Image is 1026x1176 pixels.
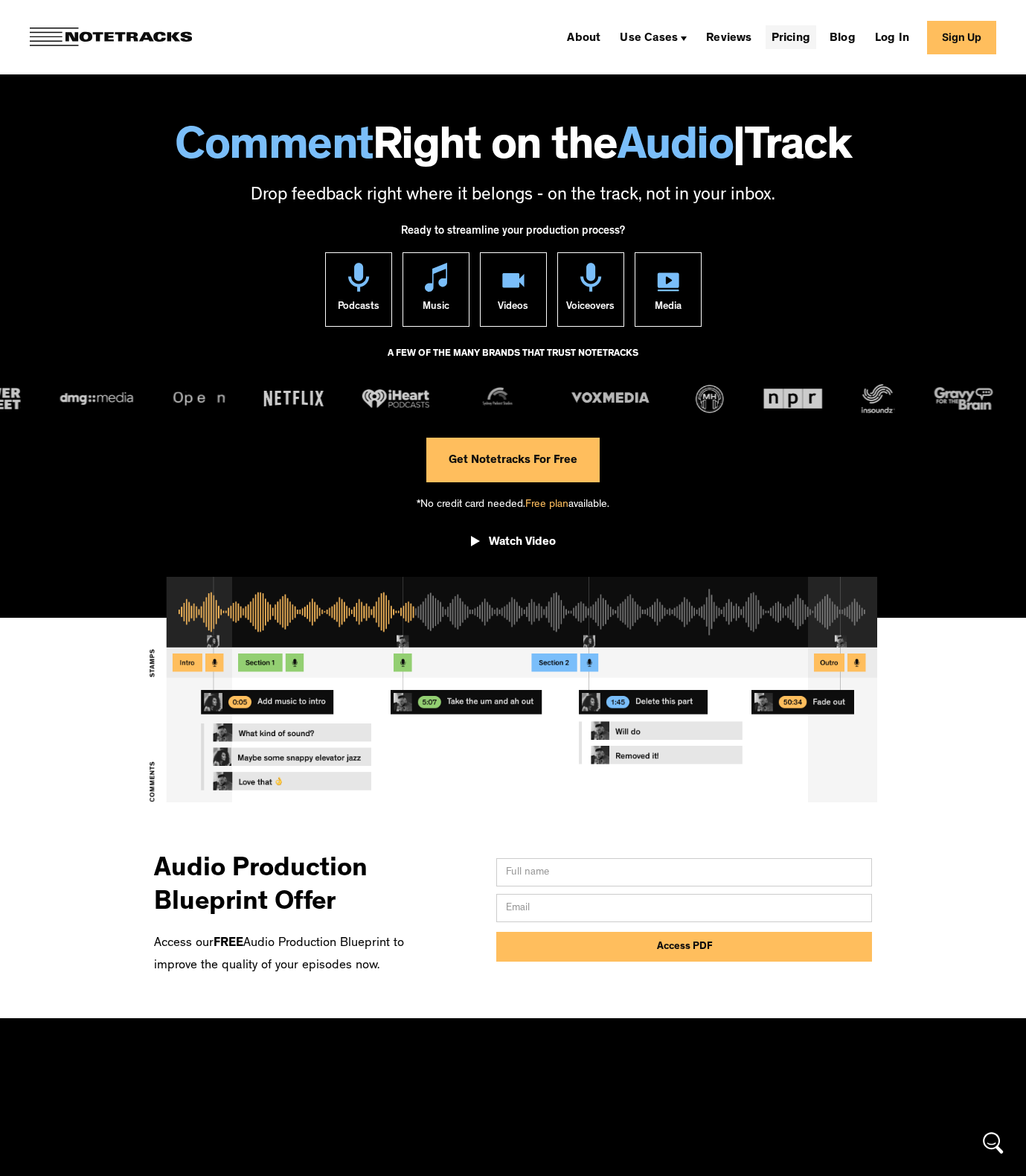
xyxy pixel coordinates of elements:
[214,937,243,950] strong: FREE
[618,127,734,173] span: Audio
[423,292,449,326] div: Music
[566,292,615,326] div: Voiceovers
[766,25,816,49] a: Pricing
[480,252,547,327] a: Videos
[471,524,556,566] a: open lightbox
[927,21,996,54] a: Sign Up
[496,894,872,922] input: Email
[489,535,556,550] div: Watch Video
[975,1125,1011,1161] div: Open Intercom Messenger
[15,127,1011,173] h1: Right on the Track
[700,25,757,49] a: Reviews
[620,33,678,45] div: Use Cases
[869,25,915,49] a: Log In
[426,438,600,482] a: Get Notetracks For Free
[496,858,872,886] input: Full name
[498,292,528,326] div: Videos
[325,252,392,327] a: Podcasts
[338,292,379,326] div: Podcasts
[496,858,872,962] form: Email Form
[614,25,693,49] div: Use Cases
[733,127,745,173] span: |
[154,840,423,921] h3: Audio Production Blueprint Offer
[496,932,872,962] input: Access PDF
[525,499,568,511] span: Free plan
[403,252,469,327] a: Music
[417,482,609,525] div: *No credit card needed. available.
[635,252,702,327] a: Media
[175,127,373,173] span: Comment
[561,25,606,49] a: About
[824,25,862,49] a: Blog
[401,217,625,252] div: Ready to streamline your production process?
[388,342,638,382] div: A FEW OF THE MANY BRANDS THAT TRUST NOTETRACKS
[15,184,1011,209] p: Drop feedback right where it belongs - on the track, not in your inbox.
[557,252,624,327] a: Voiceovers
[154,933,423,977] p: Access our Audio Production Blueprint to improve the quality of your episodes now.
[655,292,682,326] div: Media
